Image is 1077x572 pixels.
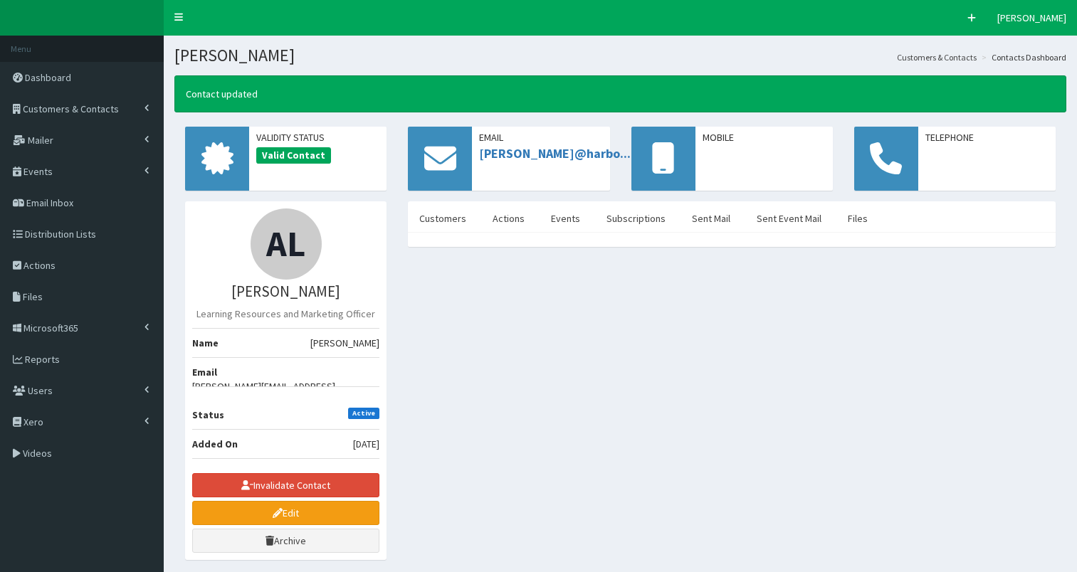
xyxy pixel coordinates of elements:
[192,501,379,525] a: Edit
[310,336,379,350] span: [PERSON_NAME]
[481,203,536,233] a: Actions
[23,415,43,428] span: Xero
[25,228,96,240] span: Distribution Lists
[353,437,379,451] span: [DATE]
[23,290,43,303] span: Files
[192,283,379,300] h3: [PERSON_NAME]
[23,259,56,272] span: Actions
[23,447,52,460] span: Videos
[540,203,592,233] a: Events
[174,75,1066,112] div: Contact updated
[925,130,1049,144] span: Telephone
[192,366,217,378] b: Email
[192,438,238,450] b: Added On
[408,203,478,233] a: Customers
[23,165,53,178] span: Events
[266,221,305,266] span: AL
[25,353,60,366] span: Reports
[192,379,379,408] span: [PERSON_NAME][EMAIL_ADDRESS][DOMAIN_NAME]
[595,203,677,233] a: Subscriptions
[479,130,602,144] span: Email
[256,147,331,164] span: Valid Contact
[192,408,224,421] b: Status
[23,322,78,334] span: Microsoft365
[978,51,1066,63] li: Contacts Dashboard
[192,307,379,321] p: Learning Resources and Marketing Officer
[25,71,71,84] span: Dashboard
[703,130,826,144] span: Mobile
[256,130,379,144] span: Validity Status
[836,203,879,233] a: Files
[28,384,53,397] span: Users
[174,46,1066,65] h1: [PERSON_NAME]
[192,473,379,497] button: Invalidate Contact
[897,51,977,63] a: Customers & Contacts
[479,145,631,161] a: [PERSON_NAME]@harbo...
[192,529,379,553] a: Archive
[681,203,742,233] a: Sent Mail
[997,11,1066,24] span: [PERSON_NAME]
[26,196,73,209] span: Email Inbox
[23,102,119,115] span: Customers & Contacts
[28,134,53,147] span: Mailer
[192,337,219,349] b: Name
[745,203,833,233] a: Sent Event Mail
[348,408,380,419] span: Active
